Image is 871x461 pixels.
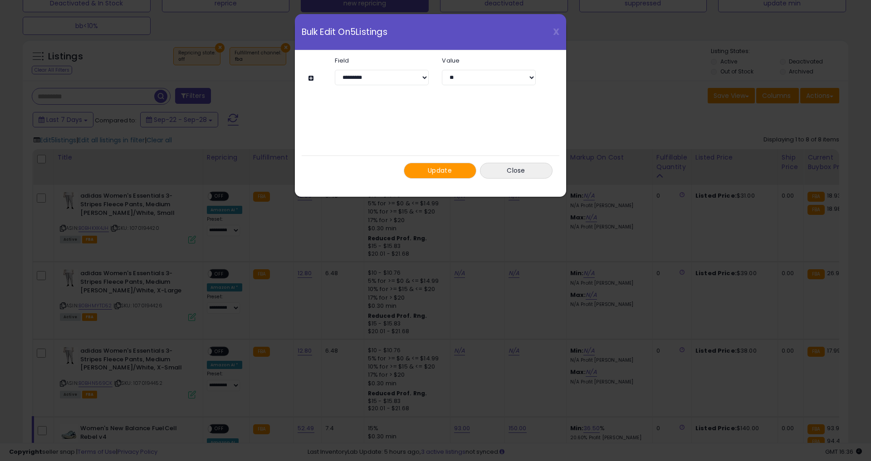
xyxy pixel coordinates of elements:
[302,28,387,36] span: Bulk Edit On 5 Listings
[480,163,553,179] button: Close
[428,166,452,175] span: Update
[553,25,559,38] span: X
[328,58,435,63] label: Field
[435,58,542,63] label: Value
